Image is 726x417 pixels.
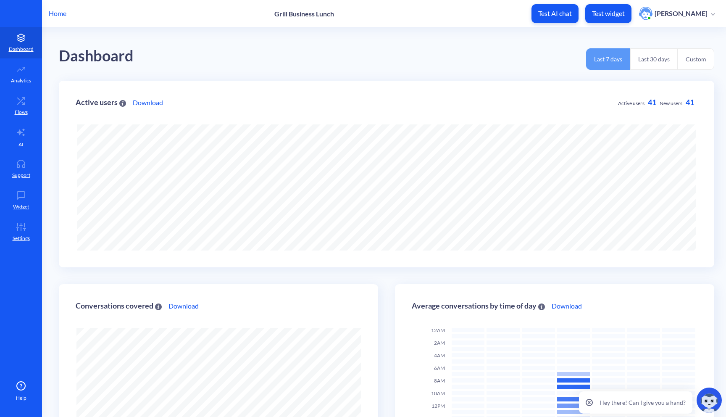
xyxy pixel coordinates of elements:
[9,45,34,53] p: Dashboard
[431,403,445,409] span: 12PM
[431,390,445,396] span: 10AM
[412,302,545,310] div: Average conversations by time of day
[16,394,26,402] span: Help
[133,98,163,108] a: Download
[697,388,722,413] img: copilot-icon.svg
[434,340,445,346] span: 2AM
[434,377,445,384] span: 8AM
[600,398,686,407] p: Hey there! Can I give you a hand?
[630,48,678,70] button: Last 30 days
[49,8,66,18] p: Home
[59,44,134,68] div: Dashboard
[11,77,31,84] p: Analytics
[76,98,126,106] div: Active users
[18,141,24,148] p: AI
[585,4,631,23] button: Test widget
[434,352,445,359] span: 4AM
[274,10,334,18] p: Grill Business Lunch
[538,9,572,18] p: Test AI chat
[15,108,28,116] p: Flows
[648,98,656,107] span: 41
[586,48,630,70] button: Last 7 days
[639,7,652,20] img: user photo
[12,172,30,179] p: Support
[431,327,445,333] span: 12AM
[655,9,708,18] p: [PERSON_NAME]
[13,203,29,211] p: Widget
[552,301,582,311] a: Download
[678,48,714,70] button: Custom
[660,100,682,106] span: New users
[531,4,579,23] button: Test AI chat
[592,9,625,18] p: Test widget
[13,235,30,242] p: Settings
[618,100,644,106] span: Active users
[76,302,162,310] div: Conversations covered
[168,301,199,311] a: Download
[434,365,445,371] span: 6AM
[686,98,694,107] span: 41
[635,6,719,21] button: user photo[PERSON_NAME]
